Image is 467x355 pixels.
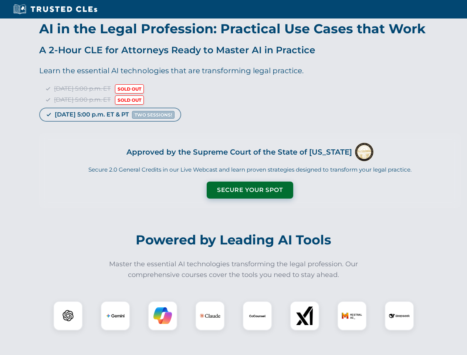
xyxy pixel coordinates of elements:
p: Secure 2.0 General Credits in our Live Webcast and learn proven strategies designed to transform ... [48,166,451,174]
div: Claude [195,301,225,331]
p: A 2-Hour CLE for Attorneys Ready to Master AI in Practice [39,43,461,57]
div: CoCounsel [243,301,272,331]
span: [DATE] 5:00 p.m. ET [54,85,111,92]
img: Mistral AI Logo [342,305,362,326]
img: Trusted CLEs [11,4,99,15]
div: xAI [290,301,319,331]
p: Learn the essential AI technologies that are transforming legal practice. [39,65,461,77]
div: Gemini [101,301,130,331]
h2: Powered by Leading AI Tools [29,227,439,253]
span: SOLD OUT [115,95,144,105]
img: Copilot Logo [153,307,172,325]
div: ChatGPT [53,301,83,331]
button: Secure Your Spot [207,182,293,199]
h3: Approved by the Supreme Court of the State of [US_STATE] [126,145,352,159]
img: CoCounsel Logo [248,307,267,325]
p: Master the essential AI technologies transforming the legal profession. Our comprehensive courses... [104,259,363,280]
img: DeepSeek Logo [389,305,410,326]
div: DeepSeek [385,301,414,331]
div: Copilot [148,301,177,331]
img: Gemini Logo [106,307,125,325]
img: Claude Logo [200,305,220,326]
div: Mistral AI [337,301,367,331]
span: [DATE] 5:00 p.m. ET [54,96,111,103]
h1: AI in the Legal Profession: Practical Use Cases that Work [39,22,461,35]
span: SOLD OUT [115,84,144,94]
img: ChatGPT Logo [57,305,79,327]
img: xAI Logo [295,307,314,325]
img: Supreme Court of Ohio [355,143,373,161]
